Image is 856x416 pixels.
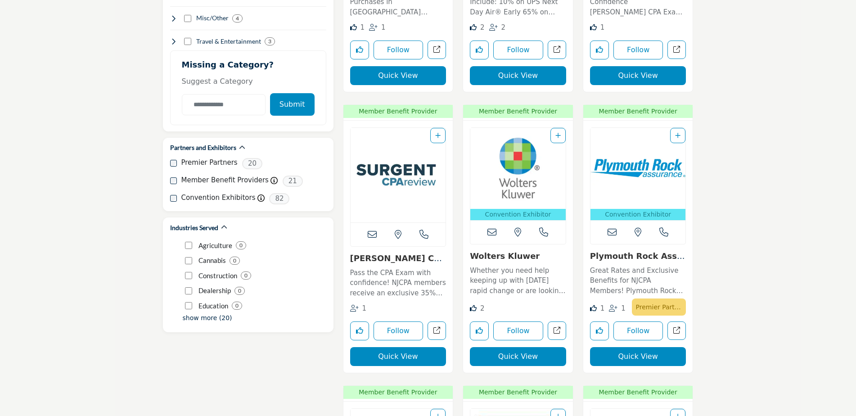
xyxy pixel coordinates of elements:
[428,41,446,59] a: Open buyers-edge in new tab
[609,303,626,314] div: Followers
[493,321,543,340] button: Follow
[350,253,446,273] a: [PERSON_NAME] CPA Review
[241,271,251,280] div: 0 Results For Construction
[170,195,177,202] input: Convention Exhibitors checkbox
[181,158,238,168] label: Premier Partners
[269,193,289,204] span: 82
[239,242,243,249] b: 0
[198,285,231,296] p: Dealership: Dealerships
[184,15,191,22] input: Select Misc/Other checkbox
[472,210,564,219] p: Convention Exhibitor
[600,304,605,312] span: 1
[470,347,566,366] button: Quick View
[346,388,451,397] span: Member Benefit Provider
[181,193,256,203] label: Convention Exhibitors
[613,321,663,340] button: Follow
[635,301,682,313] p: Premier Partner
[181,175,269,185] label: Member Benefit Providers
[235,303,239,309] b: 0
[350,266,446,298] a: Pass the CPA Exam with confidence! NJCPA members receive an exclusive 35% discount on [PERSON_NAM...
[435,132,441,139] a: Add To List
[236,15,239,22] b: 4
[232,302,242,310] div: 0 Results For Education
[586,388,690,397] span: Member Benefit Provider
[667,41,686,59] a: Open gleim in new tab
[182,94,266,115] input: Category Name
[184,38,191,45] input: Select Travel & Entertainment checkbox
[590,24,597,31] i: Like
[548,321,566,340] a: Open wolters in new tab
[470,41,489,59] button: Like listing
[548,41,566,59] a: Open ups in new tab
[170,160,177,167] input: Premier Partners checkbox
[590,251,685,271] a: Plymouth Rock Assura...
[242,158,262,169] span: 20
[590,347,686,366] button: Quick View
[613,41,663,59] button: Follow
[470,66,566,85] button: Quick View
[470,263,566,296] a: Whether you need help keeping up with [DATE] rapid change or are looking to get a leg up on prepa...
[501,23,506,32] span: 2
[470,305,477,312] i: Likes
[428,321,446,340] a: Open surgent in new tab
[350,303,367,314] div: Followers
[183,313,232,323] p: show more (20)
[555,132,561,139] a: Add To List
[185,287,192,294] input: Dealership checkbox
[244,272,248,279] b: 0
[198,240,232,251] p: Agriculture: Agriculture
[265,37,275,45] div: 3 Results For Travel & Entertainment
[675,132,680,139] a: Add To List
[362,304,366,312] span: 1
[198,301,228,311] p: Education: Education
[586,107,690,116] span: Member Benefit Provider
[600,23,605,32] span: 1
[350,268,446,298] p: Pass the CPA Exam with confidence! NJCPA members receive an exclusive 35% discount on [PERSON_NAM...
[236,241,246,249] div: 0 Results For Agriculture
[590,305,597,312] i: Like
[470,128,566,220] a: Open Listing in new tab
[621,304,626,312] span: 1
[198,255,226,266] p: Cannabis: Cannabis
[350,321,369,340] button: Like listing
[170,177,177,184] input: Selected Member Benefit Providers checkbox
[590,66,686,85] button: Quick View
[233,258,236,264] b: 0
[489,23,506,33] div: Followers
[381,23,386,32] span: 1
[470,251,566,261] h3: Wolters Kluwer
[268,38,271,45] b: 3
[182,60,315,76] h2: Missing a Category?
[350,24,357,31] i: Like
[185,242,192,249] input: Agriculture checkbox
[185,257,192,264] input: Cannabis checkbox
[185,302,192,309] input: Education checkbox
[230,257,240,265] div: 0 Results For Cannabis
[270,93,315,116] button: Submit
[170,223,218,232] h2: Industries Served
[369,23,386,33] div: Followers
[170,143,236,152] h2: Partners and Exhibitors
[198,271,237,281] p: Construction: Construction
[350,347,446,366] button: Quick View
[466,388,570,397] span: Member Benefit Provider
[590,128,686,209] img: Plymouth Rock Assurance
[590,41,609,59] button: Like listing
[283,176,303,187] span: 21
[351,128,446,222] a: Open Listing in new tab
[470,251,540,261] a: Wolters Kluwer
[232,14,243,23] div: 4 Results For Misc/Other
[470,128,566,209] img: Wolters Kluwer
[374,321,423,340] button: Follow
[350,66,446,85] button: Quick View
[234,287,245,295] div: 0 Results For Dealership
[592,210,684,219] p: Convention Exhibitor
[590,263,686,296] a: Great Rates and Exclusive Benefits for NJCPA Members! Plymouth Rock Assurance proudly offers NJCP...
[590,321,609,340] button: Like listing
[466,107,570,116] span: Member Benefit Provider
[590,251,686,261] h3: Plymouth Rock Assurance
[470,266,566,296] p: Whether you need help keeping up with [DATE] rapid change or are looking to get a leg up on prepa...
[667,321,686,340] a: Open plymouth in new tab
[480,23,485,32] span: 2
[350,253,446,263] h3: Surgent CPA Review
